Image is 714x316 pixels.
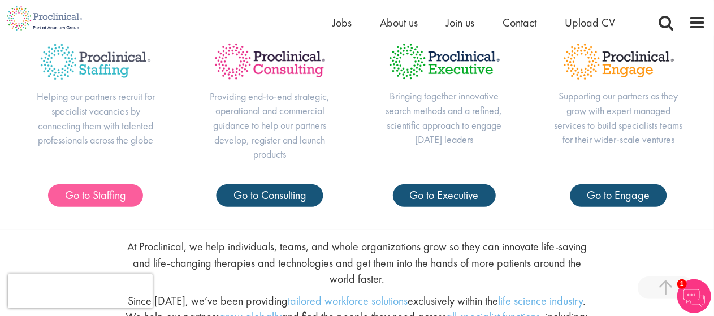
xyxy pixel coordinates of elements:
span: Go to Engage [587,188,650,202]
p: Bringing together innovative search methods and a refined, scientific approach to engage [DATE] l... [380,89,509,147]
a: About us [380,15,418,30]
p: Providing end-to-end strategic, operational and commercial guidance to help our partners develop,... [205,89,334,162]
img: Proclinical Title [205,34,334,89]
a: Go to Engage [570,184,667,207]
span: Go to Executive [410,188,479,202]
a: Join us [446,15,474,30]
p: Supporting our partners as they grow with expert managed services to build specialists teams for ... [554,89,683,147]
img: Proclinical Title [554,34,683,89]
a: tailored workforce solutions [288,293,408,308]
a: Jobs [332,15,352,30]
span: Go to Consulting [233,188,306,202]
a: Contact [503,15,536,30]
span: 1 [677,279,687,289]
img: Proclinical Title [380,34,509,89]
a: Go to Staffing [48,184,143,207]
span: Go to Staffing [65,188,126,202]
a: life science industry [499,293,583,308]
p: At Proclinical, we help individuals, teams, and whole organizations grow so they can innovate lif... [122,239,592,287]
a: Upload CV [565,15,615,30]
a: Go to Executive [393,184,496,207]
p: Helping our partners recruit for specialist vacancies by connecting them with talented profession... [31,89,160,148]
img: Proclinical Title [31,34,160,89]
iframe: reCAPTCHA [8,274,153,308]
a: Go to Consulting [217,184,323,207]
img: Chatbot [677,279,711,313]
